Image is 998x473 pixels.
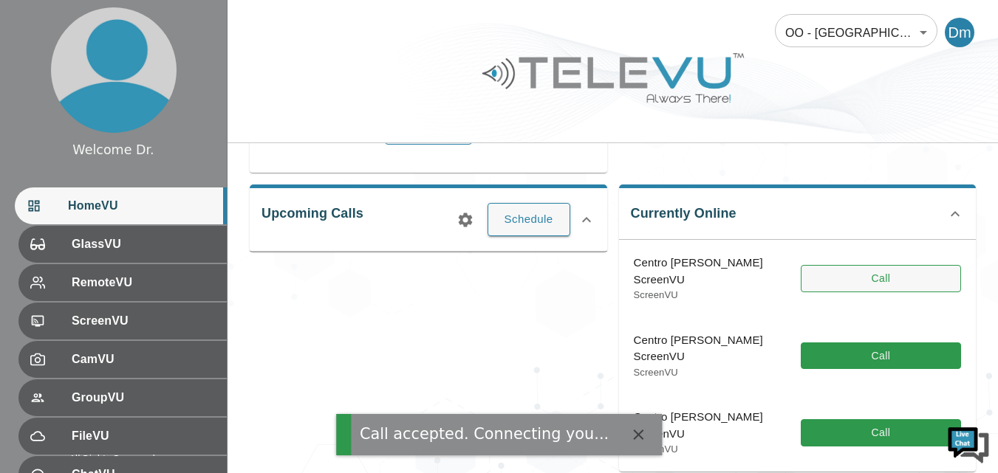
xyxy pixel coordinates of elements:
[51,7,177,133] img: profile.png
[634,255,801,288] p: Centro [PERSON_NAME] ScreenVU
[360,423,609,446] div: Call accepted. Connecting you...
[634,442,801,457] p: ScreenVU
[18,226,227,263] div: GlassVU
[18,341,227,378] div: CamVU
[68,197,215,215] span: HomeVU
[72,351,215,368] span: CamVU
[488,203,570,235] button: Schedule
[18,379,227,416] div: GroupVU
[72,235,215,253] span: GlassVU
[801,419,961,446] button: Call
[801,265,961,292] button: Call
[7,316,281,367] textarea: Type your message and hit 'Enter'
[86,142,204,291] span: We're online!
[72,389,215,407] span: GroupVU
[775,12,937,53] div: OO - [GEOGRAPHIC_DATA] - [PERSON_NAME] [MTRP]
[25,69,62,106] img: d_736959983_company_1615157101543_736959983
[634,288,801,303] p: ScreenVU
[15,187,227,224] div: HomeVU
[77,77,248,97] div: Chat with us now
[946,421,991,466] img: Chat Widget
[801,342,961,370] button: Call
[480,47,746,108] img: Logo
[242,7,278,43] div: Minimize live chat window
[72,427,215,445] span: FileVU
[18,264,227,301] div: RemoteVU
[634,409,801,442] p: Centro [PERSON_NAME] ScreenVU
[634,365,801,380] p: ScreenVU
[18,418,227,455] div: FileVU
[18,303,227,339] div: ScreenVU
[72,274,215,291] span: RemoteVU
[72,140,154,159] div: Welcome Dr.
[72,312,215,330] span: ScreenVU
[945,18,974,47] div: Dm
[634,332,801,365] p: Centro [PERSON_NAME] ScreenVU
